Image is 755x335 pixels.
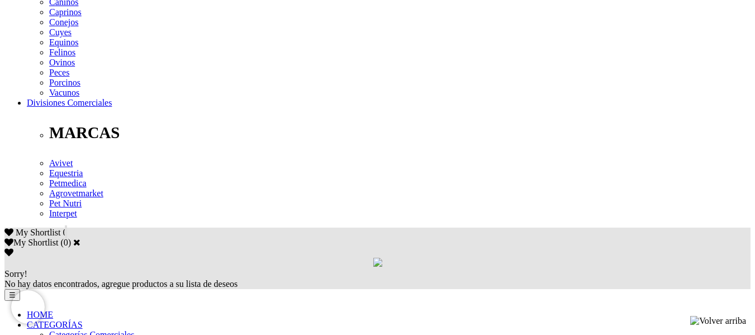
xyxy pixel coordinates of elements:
a: Cerrar [73,238,80,247]
img: loading.gif [373,258,382,267]
a: Cuyes [49,27,72,37]
a: Caprinos [49,7,82,17]
a: Porcinos [49,78,80,87]
a: Felinos [49,48,75,57]
a: Pet Nutri [49,199,82,208]
a: Divisiones Comerciales [27,98,112,107]
span: 0 [63,228,67,237]
button: ☰ [4,289,20,301]
a: Ovinos [49,58,75,67]
span: Sorry! [4,269,27,279]
a: CATEGORÍAS [27,320,83,329]
p: MARCAS [49,124,751,142]
span: ( ) [60,238,71,247]
label: 0 [64,238,68,247]
a: Equestria [49,168,83,178]
a: Peces [49,68,69,77]
a: Avivet [49,158,73,168]
a: Vacunos [49,88,79,97]
span: My Shortlist [16,228,60,237]
iframe: Brevo live chat [11,290,45,324]
label: My Shortlist [4,238,58,247]
a: Agrovetmarket [49,188,103,198]
a: Equinos [49,37,78,47]
img: Volver arriba [690,316,746,326]
a: Conejos [49,17,78,27]
a: Petmedica [49,178,87,188]
a: Interpet [49,209,77,218]
div: No hay datos encontrados, agregue productos a su lista de deseos [4,269,751,289]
